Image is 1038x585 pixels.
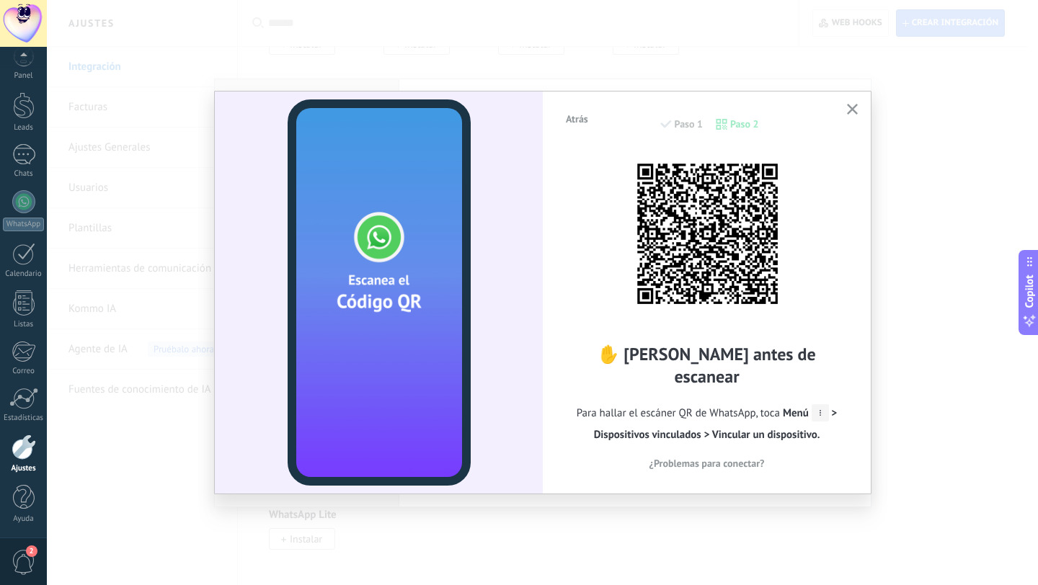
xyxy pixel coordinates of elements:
img: PLGnK+2dfRkAAAAASUVORK5CYII= [628,154,786,313]
div: Listas [3,320,45,329]
h2: ✋ [PERSON_NAME] antes de escanear [564,343,849,388]
div: Correo [3,367,45,376]
span: Menú [783,406,829,420]
span: Para hallar el escáner QR de WhatsApp, toca [564,403,849,446]
div: WhatsApp [3,218,44,231]
button: Atrás [559,108,595,130]
span: ¿Problemas para conectar? [649,458,765,468]
button: ¿Problemas para conectar? [564,452,849,474]
span: 2 [26,545,37,557]
span: Copilot [1022,275,1037,308]
div: Ajustes [3,464,45,473]
div: Calendario [3,269,45,279]
div: Leads [3,123,45,133]
div: Panel [3,71,45,81]
div: Estadísticas [3,414,45,423]
div: Ayuda [3,514,45,524]
div: Chats [3,169,45,179]
span: Atrás [566,114,588,124]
